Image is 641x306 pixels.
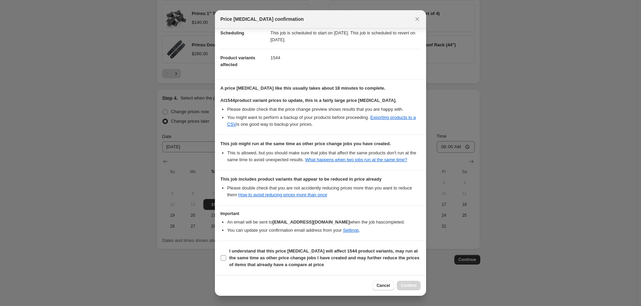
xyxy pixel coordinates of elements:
dd: 1544 [270,49,421,67]
b: A price [MEDICAL_DATA] like this usually takes about 18 minutes to complete. [220,86,385,91]
li: This is allowed, but you should make sure that jobs that affect the same products don ' t run at ... [227,150,421,163]
b: This job includes product variants that appear to be reduced in price already [220,177,381,182]
a: Settings [343,228,359,233]
h3: Important [220,211,421,216]
span: Price [MEDICAL_DATA] confirmation [220,16,304,22]
button: Close [412,14,422,24]
b: [EMAIL_ADDRESS][DOMAIN_NAME] [272,219,350,225]
span: Product variants affected [220,55,255,67]
b: I understand that this price [MEDICAL_DATA] will affect 1544 product variants, may run at the sam... [229,248,419,267]
li: You can update your confirmation email address from your . [227,227,421,234]
button: Cancel [373,281,394,290]
li: Please double check that the price change preview shows results that you are happy with. [227,106,421,113]
a: Exporting products to a CSV [227,115,416,127]
dd: This job is scheduled to start on [DATE]. This job is scheduled to revert on [DATE]. [270,24,421,49]
span: Scheduling [220,30,244,35]
li: Please double check that you are not accidently reducing prices more than you want to reduce them [227,185,421,198]
b: At 1544 product variant prices to update, this is a fairly large price [MEDICAL_DATA]. [220,98,396,103]
li: An email will be sent to when the job has completed . [227,219,421,226]
a: What happens when two jobs run at the same time? [305,157,407,162]
li: You might want to perform a backup of your products before proceeding. is one good way to backup ... [227,114,421,128]
a: How to avoid reducing prices more than once [238,192,327,197]
span: Cancel [377,283,390,288]
b: This job might run at the same time as other price change jobs you have created. [220,141,391,146]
